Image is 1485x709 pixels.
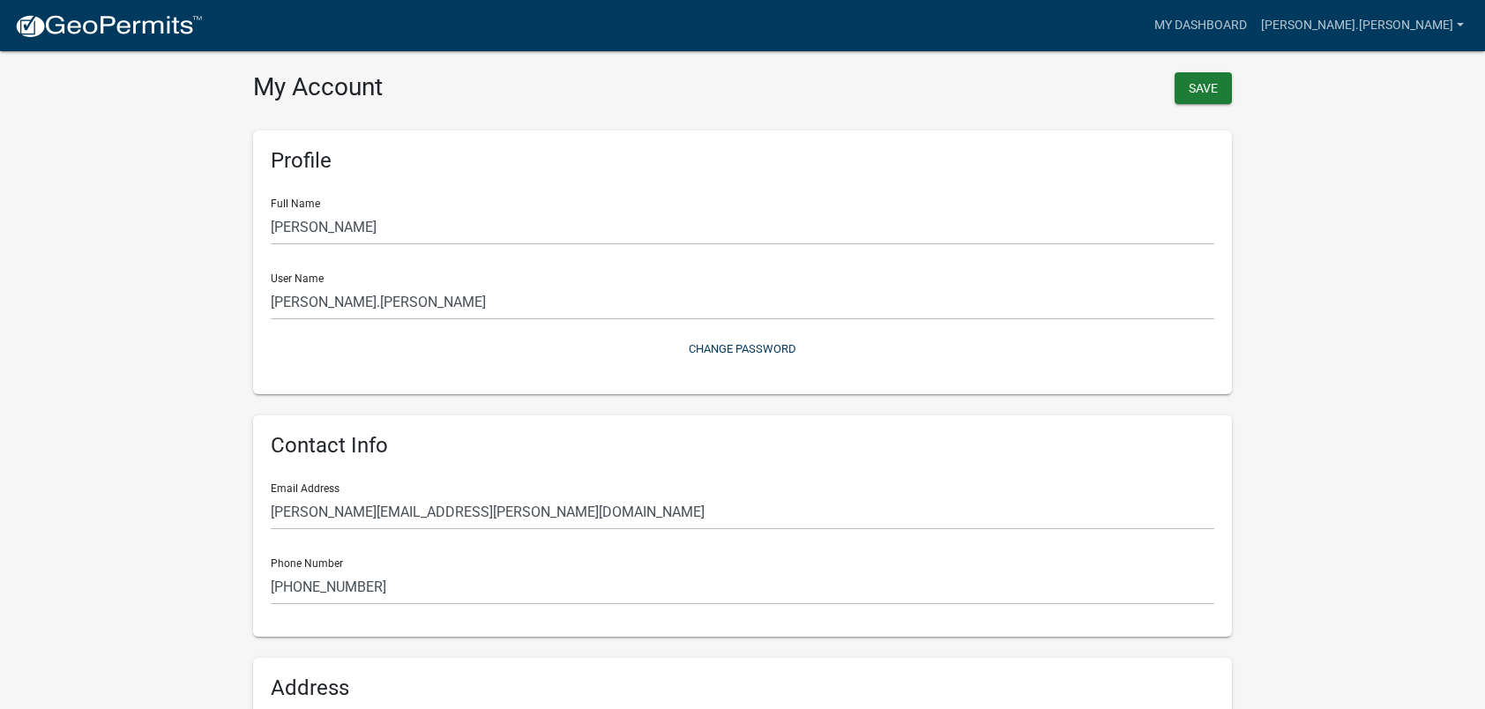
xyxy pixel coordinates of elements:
button: Save [1175,72,1232,104]
button: Change Password [271,334,1214,363]
h6: Profile [271,148,1214,174]
h6: Contact Info [271,433,1214,459]
a: My Dashboard [1147,9,1254,42]
h6: Address [271,675,1214,701]
h3: My Account [253,72,729,102]
a: [PERSON_NAME].[PERSON_NAME] [1254,9,1471,42]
